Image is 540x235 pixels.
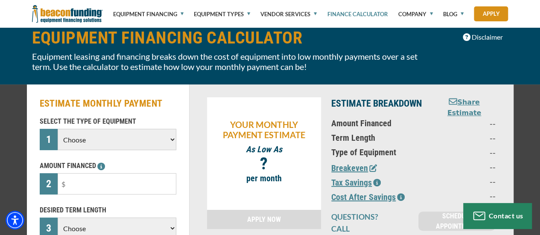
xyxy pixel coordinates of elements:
p: DESIRED TERM LENGTH [40,205,176,215]
p: Term Length [331,133,423,143]
input: $ [58,173,176,194]
p: -- [433,176,495,186]
p: AMOUNT FINANCED [40,161,176,171]
button: Disclaimer [457,29,508,45]
p: Type of Equipment [331,147,423,157]
button: Contact us [463,203,531,229]
div: 1 [40,129,58,150]
p: Amount Financed [331,118,423,128]
p: -- [433,191,495,201]
button: Breakeven [331,162,377,174]
p: SELECT THE TYPE OF EQUIPMENT [40,116,176,127]
p: -- [433,133,495,143]
p: QUESTIONS? [331,212,408,222]
button: Share Estimate [433,97,495,118]
p: -- [433,118,495,128]
h1: EQUIPMENT FINANCING CALCULATOR [32,29,427,47]
a: SCHEDULE APPOINTMENT [418,212,495,231]
p: per month [211,173,317,183]
p: -- [433,162,495,172]
p: ESTIMATE BREAKDOWN [331,97,423,110]
button: Cost After Savings [331,191,405,203]
p: As Low As [211,144,317,154]
a: Apply [474,6,508,21]
h2: ESTIMATE MONTHLY PAYMENT [40,97,176,110]
p: -- [433,147,495,157]
div: Accessibility Menu [6,211,24,229]
p: ? [211,159,317,169]
div: 2 [40,173,58,194]
p: YOUR MONTHLY PAYMENT ESTIMATE [211,119,317,140]
span: Disclaimer [472,32,503,42]
button: Tax Savings [331,176,381,189]
p: Equipment leasing and financing breaks down the cost of equipment into low monthly payments over ... [32,51,427,72]
a: APPLY NOW [207,210,321,229]
span: Contact us [489,212,523,220]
